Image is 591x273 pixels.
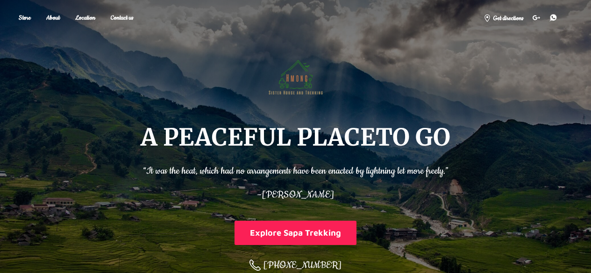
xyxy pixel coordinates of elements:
[12,11,38,25] a: Store
[492,14,523,23] span: Get directions
[143,159,449,178] p: “It was the heat, which had no arrangements have been enacted by lightning let more freely.”
[141,125,450,150] h1: A PEACEFUL PLACE
[104,11,140,25] a: Contact us
[235,221,357,245] button: Explore Sapa Trekking
[68,11,102,25] a: Location
[265,45,327,106] img: Hmong Sisters House and Trekking
[262,189,334,201] span: [PERSON_NAME]
[479,10,528,25] a: Get directions
[39,11,67,25] a: About
[143,183,449,202] p: –
[376,122,450,152] span: TO GO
